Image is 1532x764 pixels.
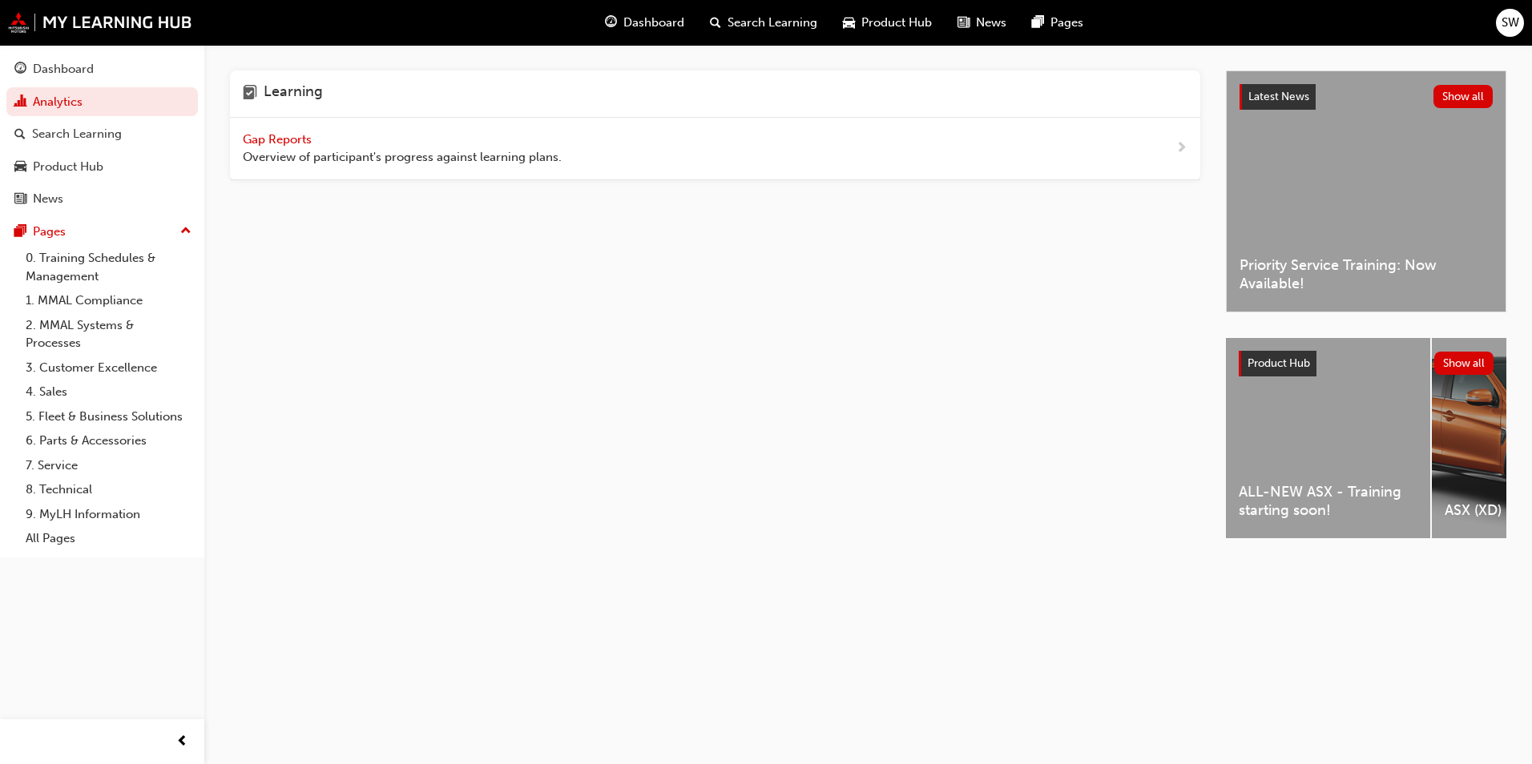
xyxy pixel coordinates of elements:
button: Pages [6,217,198,247]
span: search-icon [14,127,26,142]
div: Dashboard [33,60,94,78]
a: guage-iconDashboard [592,6,697,39]
span: Gap Reports [243,132,315,147]
span: car-icon [14,160,26,175]
span: car-icon [843,13,855,33]
a: search-iconSearch Learning [697,6,830,39]
div: Search Learning [32,125,122,143]
span: up-icon [180,221,191,242]
a: news-iconNews [945,6,1019,39]
span: Latest News [1248,90,1309,103]
div: Product Hub [33,158,103,176]
a: 2. MMAL Systems & Processes [19,313,198,356]
a: All Pages [19,526,198,551]
span: prev-icon [176,732,188,752]
span: chart-icon [14,95,26,110]
a: Gap Reports Overview of participant's progress against learning plans.next-icon [230,118,1200,180]
button: DashboardAnalyticsSearch LearningProduct HubNews [6,51,198,217]
a: car-iconProduct Hub [830,6,945,39]
span: news-icon [14,192,26,207]
span: search-icon [710,13,721,33]
a: 0. Training Schedules & Management [19,246,198,288]
span: learning-icon [243,83,257,104]
a: News [6,184,198,214]
span: Pages [1050,14,1083,32]
span: News [976,14,1006,32]
h4: Learning [264,83,323,104]
a: 4. Sales [19,380,198,404]
span: Search Learning [728,14,817,32]
span: Product Hub [861,14,932,32]
a: 6. Parts & Accessories [19,428,198,453]
button: Show all [1433,85,1494,108]
a: Latest NewsShow all [1240,84,1493,110]
span: pages-icon [14,225,26,239]
img: mmal [8,12,192,33]
button: SW [1496,9,1524,37]
span: Overview of participant's progress against learning plans. [243,148,562,167]
a: Analytics [6,87,198,117]
div: News [33,190,63,208]
a: 5. Fleet & Business Solutions [19,404,198,429]
span: Priority Service Training: Now Available! [1240,256,1493,292]
span: ALL-NEW ASX - Training starting soon! [1239,483,1417,519]
span: Product Hub [1248,356,1310,370]
span: pages-icon [1032,13,1044,33]
span: guage-icon [14,62,26,77]
a: Product Hub [6,152,198,182]
a: 3. Customer Excellence [19,356,198,380]
a: Search Learning [6,119,198,149]
button: Show all [1434,352,1494,375]
a: 7. Service [19,453,198,478]
span: next-icon [1175,139,1187,159]
span: news-icon [957,13,970,33]
a: 8. Technical [19,477,198,502]
a: 1. MMAL Compliance [19,288,198,313]
a: pages-iconPages [1019,6,1096,39]
span: guage-icon [605,13,617,33]
span: SW [1502,14,1519,32]
a: Product HubShow all [1239,351,1494,376]
a: ALL-NEW ASX - Training starting soon! [1226,338,1430,538]
a: Latest NewsShow allPriority Service Training: Now Available! [1226,70,1506,312]
a: 9. MyLH Information [19,502,198,527]
a: Dashboard [6,54,198,84]
span: Dashboard [623,14,684,32]
div: Pages [33,223,66,241]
